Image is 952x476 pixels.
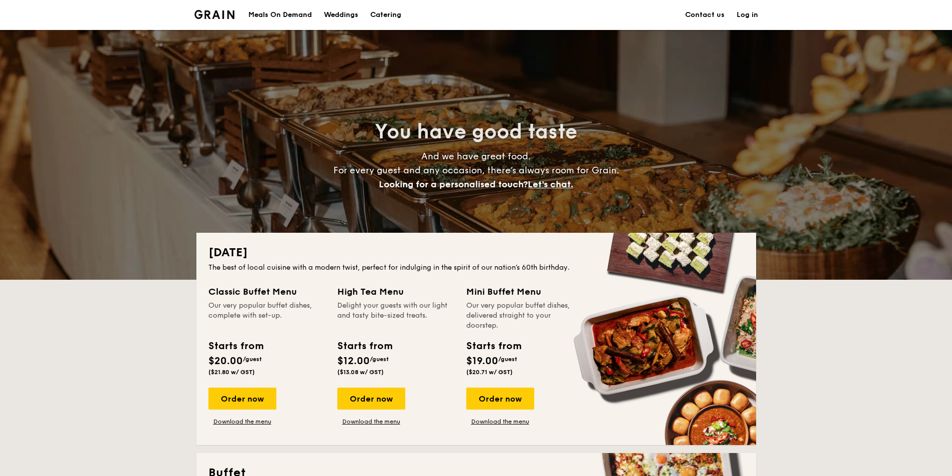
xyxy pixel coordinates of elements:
[379,179,528,190] span: Looking for a personalised touch?
[333,151,619,190] span: And we have great food. For every guest and any occasion, there’s always room for Grain.
[337,301,454,331] div: Delight your guests with our light and tasty bite-sized treats.
[194,10,235,19] img: Grain
[466,301,583,331] div: Our very popular buffet dishes, delivered straight to your doorstep.
[337,388,405,410] div: Order now
[208,388,276,410] div: Order now
[466,369,513,376] span: ($20.71 w/ GST)
[337,369,384,376] span: ($13.08 w/ GST)
[194,10,235,19] a: Logotype
[528,179,573,190] span: Let's chat.
[208,301,325,331] div: Our very popular buffet dishes, complete with set-up.
[243,356,262,363] span: /guest
[208,369,255,376] span: ($21.80 w/ GST)
[208,339,263,354] div: Starts from
[498,356,517,363] span: /guest
[208,355,243,367] span: $20.00
[466,418,534,426] a: Download the menu
[466,355,498,367] span: $19.00
[208,263,744,273] div: The best of local cuisine with a modern twist, perfect for indulging in the spirit of our nation’...
[337,285,454,299] div: High Tea Menu
[337,339,392,354] div: Starts from
[208,418,276,426] a: Download the menu
[375,120,577,144] span: You have good taste
[337,355,370,367] span: $12.00
[466,339,521,354] div: Starts from
[370,356,389,363] span: /guest
[208,245,744,261] h2: [DATE]
[208,285,325,299] div: Classic Buffet Menu
[466,388,534,410] div: Order now
[466,285,583,299] div: Mini Buffet Menu
[337,418,405,426] a: Download the menu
